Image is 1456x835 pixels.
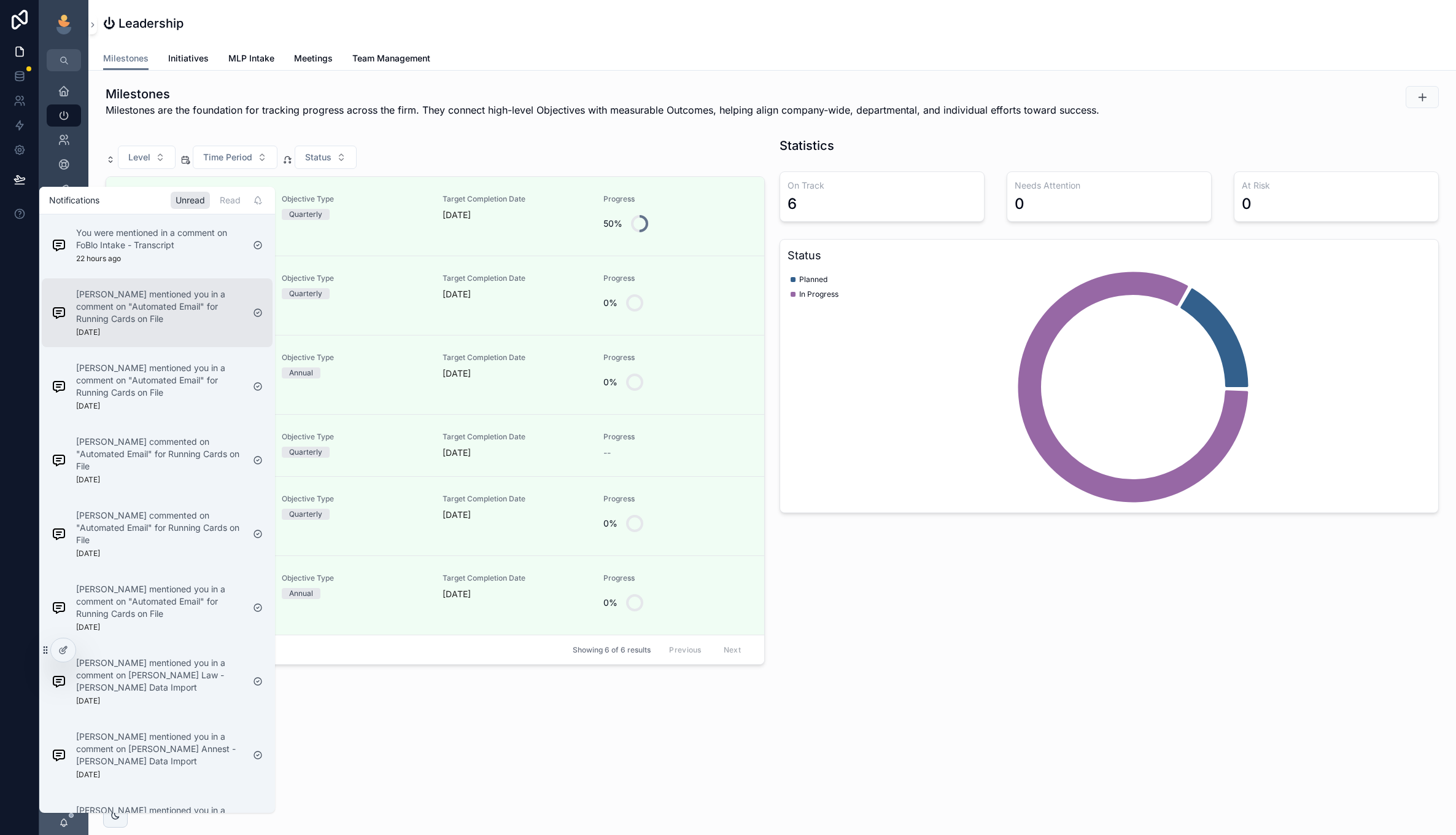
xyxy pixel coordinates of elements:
[443,588,471,600] p: [DATE]
[76,288,243,325] p: [PERSON_NAME] mentioned you in a comment on "Automated Email" for Running Cards on File
[603,494,749,504] span: Progress
[573,645,651,655] span: Showing 6 of 6 results
[289,209,322,220] div: Quarterly
[443,573,589,583] span: Target Completion Date
[289,588,313,599] div: Annual
[76,549,100,559] p: [DATE]
[228,52,274,65] span: MLP Intake
[603,273,749,283] span: Progress
[52,379,66,394] img: Notification icon
[295,146,357,169] button: Select Button
[215,192,246,209] div: Read
[352,47,430,72] a: Team Management
[76,731,243,767] p: [PERSON_NAME] mentioned you in a comment on [PERSON_NAME] Annest - [PERSON_NAME] Data Import
[443,288,471,300] p: [DATE]
[52,600,66,615] img: Notification icon
[1015,179,1204,192] h3: Needs Attention
[443,194,589,204] span: Target Completion Date
[52,674,66,689] img: Notification icon
[52,305,66,320] img: Notification icon
[76,362,243,399] p: [PERSON_NAME] mentioned you in a comment on "Automated Email" for Running Cards on File
[76,622,100,632] p: [DATE]
[799,275,827,284] span: Planned
[168,47,209,72] a: Initiatives
[443,353,589,363] span: Target Completion Date
[128,151,150,163] span: Level
[76,657,243,694] p: [PERSON_NAME] mentioned you in a comment on [PERSON_NAME] Law - [PERSON_NAME] Data Import
[289,447,322,458] div: Quarterly
[1015,194,1024,214] div: 0
[603,447,611,459] span: --
[443,447,471,459] p: [DATE]
[49,194,99,206] h1: Notifications
[76,770,100,780] p: [DATE]
[289,509,322,520] div: Quarterly
[603,194,749,204] span: Progress
[799,289,838,299] span: In Progress
[603,573,749,583] span: Progress
[76,475,100,485] p: [DATE]
[1242,194,1252,214] div: 0
[294,52,333,65] span: Meetings
[294,47,333,72] a: Meetings
[443,432,589,442] span: Target Completion Date
[603,511,618,536] div: 0%
[168,52,209,65] span: Initiatives
[352,52,430,65] span: Team Management
[106,476,764,555] a: Standardize and Optimize Lead Tracking Across Firms Using LawFirmOSObjective TypeQuarterlyTarget ...
[603,291,618,315] div: 0%
[203,151,252,163] span: Time Period
[103,15,184,32] h1: ⏻ Leadership
[228,47,274,72] a: MLP Intake
[305,151,331,163] span: Status
[788,269,1431,505] div: chart
[52,748,66,762] img: Notification icon
[76,227,243,251] p: You were mentioned in a comment on FoBlo Intake - Transcript
[1242,179,1431,192] h3: At Risk
[788,179,977,192] h3: On Track
[76,436,243,472] p: [PERSON_NAME] commented on "Automated Email" for Running Cards on File
[76,583,243,620] p: [PERSON_NAME] mentioned you in a comment on "Automated Email" for Running Cards on File
[443,509,471,521] p: [DATE]
[106,177,764,256] a: Sending works for one invoice and in bulkObjective TypeQuarterlyTarget Completion Date[DATE]Progr...
[788,247,1431,264] h3: Status
[52,527,66,541] img: Notification icon
[443,273,589,283] span: Target Completion Date
[103,47,149,71] a: Milestones
[603,211,622,236] div: 50%
[282,194,428,204] span: Objective Type
[39,71,88,410] div: scrollable content
[603,432,749,442] span: Progress
[106,103,1099,117] span: Milestones are the foundation for tracking progress across the firm. They connect high-level Obje...
[106,85,1099,103] h1: Milestones
[780,137,834,154] h1: Statistics
[54,15,74,34] img: App logo
[282,573,428,583] span: Objective Type
[443,209,471,221] p: [DATE]
[103,52,149,65] span: Milestones
[443,494,589,504] span: Target Completion Date
[603,353,749,363] span: Progress
[76,696,100,706] p: [DATE]
[76,804,243,829] p: [PERSON_NAME] mentioned you in a comment on Comments on Opportunities
[118,146,176,169] button: Select Button
[282,273,428,283] span: Objective Type
[788,194,797,214] div: 6
[76,327,100,337] p: [DATE]
[106,335,764,414] a: Improve LawFirmOS Infrastructure and UsabilityObjective TypeAnnualTarget Completion Date[DATE]Pro...
[603,590,618,615] div: 0%
[52,453,66,468] img: Notification icon
[171,192,210,209] div: Unread
[282,494,428,504] span: Objective Type
[282,432,428,442] span: Objective Type
[289,288,322,299] div: Quarterly
[106,555,764,635] a: Automate Planning Workflows Using AI and Client InputsObjective TypeAnnualTarget Completion Date[...
[76,509,243,546] p: [PERSON_NAME] commented on "Automated Email" for Running Cards on File
[76,254,121,264] p: 22 hours ago
[52,238,66,253] img: Notification icon
[603,370,618,394] div: 0%
[443,367,471,380] p: [DATE]
[76,401,100,411] p: [DATE]
[289,367,313,378] div: Annual
[282,353,428,363] span: Objective Type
